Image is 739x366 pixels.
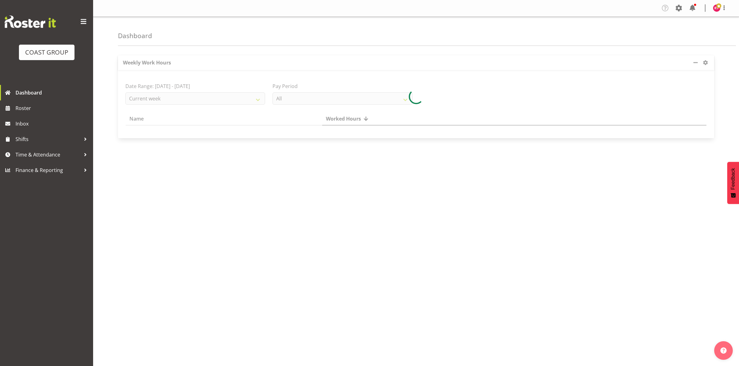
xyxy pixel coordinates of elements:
[713,4,720,12] img: reuben-thomas8009.jpg
[16,134,81,144] span: Shifts
[727,162,739,204] button: Feedback - Show survey
[118,32,152,39] h4: Dashboard
[730,168,736,190] span: Feedback
[16,104,90,113] span: Roster
[5,15,56,28] img: Rosterit website logo
[16,150,81,159] span: Time & Attendance
[16,88,90,97] span: Dashboard
[16,165,81,175] span: Finance & Reporting
[720,347,727,354] img: help-xxl-2.png
[25,48,68,57] div: COAST GROUP
[16,119,90,128] span: Inbox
